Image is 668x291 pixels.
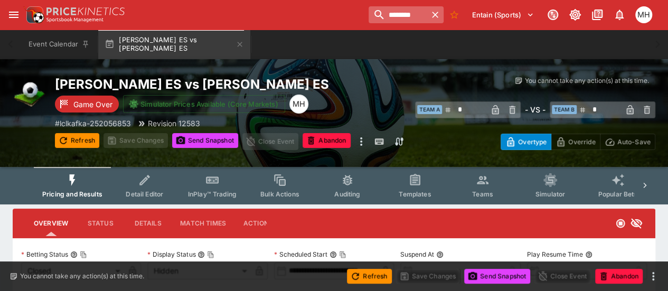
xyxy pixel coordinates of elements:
button: Abandon [595,269,643,284]
p: You cannot take any action(s) at this time. [20,271,144,281]
p: You cannot take any action(s) at this time. [525,76,649,86]
h6: - VS - [525,104,545,115]
button: Scheduled StartCopy To Clipboard [330,251,337,258]
button: Copy To Clipboard [207,251,214,258]
button: Abandon [303,133,350,148]
button: Play Resume Time [585,251,592,258]
button: Notifications [610,5,629,24]
div: Michael Hutchinson [289,95,308,114]
button: Select Tenant [466,6,540,23]
button: Send Snapshot [464,269,530,284]
button: Send Snapshot [172,133,238,148]
button: Connected to PK [543,5,562,24]
p: Scheduled Start [274,250,327,259]
button: Documentation [588,5,607,24]
p: Display Status [147,250,195,259]
button: Simulator Prices Available (Core Markets) [123,95,285,113]
img: PriceKinetics Logo [23,4,44,25]
button: Copy To Clipboard [339,251,346,258]
p: Revision 12583 [148,118,200,129]
button: Auto-Save [600,134,655,150]
span: Detail Editor [126,190,163,198]
button: Status [77,211,124,236]
div: Event type filters [34,167,634,204]
span: Mark an event as closed and abandoned. [595,270,643,280]
span: Teams [472,190,493,198]
button: Copy To Clipboard [80,251,87,258]
button: Michael Hutchinson [632,3,655,26]
button: Display StatusCopy To Clipboard [197,251,205,258]
div: Start From [501,134,655,150]
span: InPlay™ Trading [188,190,237,198]
span: Simulator [535,190,565,198]
button: Suspend At [436,251,444,258]
p: Betting Status [21,250,68,259]
button: Refresh [55,133,99,148]
span: Team B [552,105,577,114]
p: Copy To Clipboard [55,118,131,129]
button: Refresh [347,269,391,284]
button: open drawer [4,5,23,24]
img: PriceKinetics [46,7,125,15]
h2: Copy To Clipboard [55,76,405,92]
button: Toggle light/dark mode [566,5,585,24]
p: Auto-Save [617,136,651,147]
div: Michael Hutchinson [635,6,652,23]
button: Overtype [501,134,551,150]
span: Pricing and Results [42,190,102,198]
button: more [647,270,660,283]
p: Game Over [73,99,112,110]
button: more [355,133,368,150]
button: Betting StatusCopy To Clipboard [70,251,78,258]
img: soccer.png [13,76,46,110]
p: Suspend At [400,250,434,259]
button: Actions [234,211,282,236]
svg: Hidden [630,217,643,230]
span: Templates [399,190,431,198]
span: Team A [417,105,442,114]
input: search [369,6,427,23]
img: Sportsbook Management [46,17,104,22]
button: Overview [25,211,77,236]
p: Override [568,136,595,147]
button: Details [124,211,172,236]
button: Match Times [172,211,234,236]
button: [PERSON_NAME] ES vs [PERSON_NAME] ES [98,30,250,59]
p: Play Resume Time [527,250,583,259]
svg: Closed [615,218,626,229]
span: Auditing [334,190,360,198]
span: Popular Bets [598,190,637,198]
button: No Bookmarks [446,6,463,23]
button: Override [551,134,600,150]
span: Bulk Actions [260,190,299,198]
button: Event Calendar [22,30,96,59]
p: Overtype [518,136,547,147]
span: Mark an event as closed and abandoned. [303,135,350,145]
